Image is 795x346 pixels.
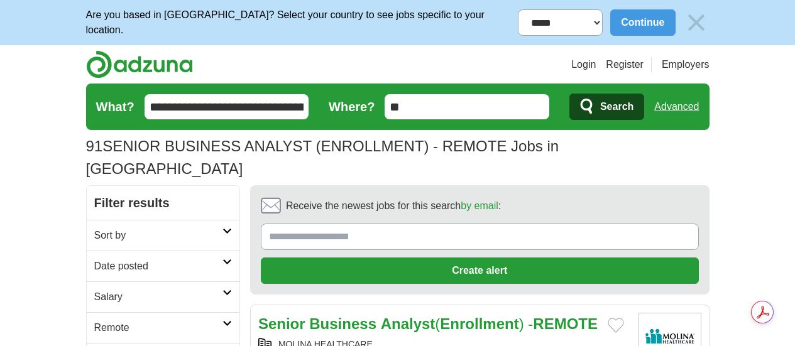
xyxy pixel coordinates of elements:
a: Register [606,57,644,72]
strong: Senior [258,315,305,332]
h2: Sort by [94,228,222,243]
span: 91 [86,135,103,158]
h2: Salary [94,289,222,305]
img: Adzuna logo [86,50,193,78]
span: Search [600,94,633,119]
a: Login [571,57,596,72]
button: Search [569,94,644,120]
strong: REMOTE [533,315,598,332]
a: Remote [87,312,239,343]
strong: Business [309,315,376,332]
button: Add to favorite jobs [608,318,624,333]
strong: Enrollment [440,315,518,332]
h1: SENIOR BUSINESS ANALYST (ENROLLMENT) - REMOTE Jobs in [GEOGRAPHIC_DATA] [86,138,559,177]
a: Senior Business Analyst(Enrollment) -REMOTE [258,315,598,332]
span: Receive the newest jobs for this search : [286,198,501,214]
a: Employers [662,57,710,72]
h2: Date posted [94,259,222,274]
a: by email [461,200,498,211]
a: Salary [87,281,239,312]
label: What? [96,97,134,116]
button: Continue [610,9,675,36]
h2: Filter results [87,186,239,220]
h2: Remote [94,320,222,335]
p: Are you based in [GEOGRAPHIC_DATA]? Select your country to see jobs specific to your location. [86,8,518,38]
a: Sort by [87,220,239,251]
label: Where? [329,97,375,116]
a: Advanced [654,94,699,119]
img: icon_close_no_bg.svg [683,9,710,36]
strong: Analyst [381,315,436,332]
a: Date posted [87,251,239,281]
button: Create alert [261,257,699,284]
